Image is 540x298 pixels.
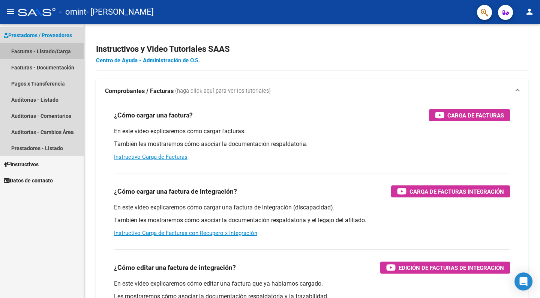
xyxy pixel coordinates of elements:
p: En este video explicaremos cómo cargar una factura de integración (discapacidad). [114,203,510,212]
p: En este video explicaremos cómo cargar facturas. [114,127,510,135]
a: Instructivo Carga de Facturas con Recupero x Integración [114,230,257,236]
button: Carga de Facturas [429,109,510,121]
a: Instructivo Carga de Facturas [114,154,187,160]
span: Datos de contacto [4,176,53,185]
div: Open Intercom Messenger [514,272,532,290]
span: Carga de Facturas Integración [409,187,504,196]
span: Edición de Facturas de integración [399,263,504,272]
h3: ¿Cómo editar una factura de integración? [114,262,236,273]
span: Prestadores / Proveedores [4,31,72,39]
p: También les mostraremos cómo asociar la documentación respaldatoria. [114,140,510,148]
span: - [PERSON_NAME] [86,4,154,20]
h2: Instructivos y Video Tutoriales SAAS [96,42,528,56]
h3: ¿Cómo cargar una factura de integración? [114,186,237,197]
span: - omint [59,4,86,20]
p: En este video explicaremos cómo editar una factura que ya habíamos cargado. [114,280,510,288]
p: También les mostraremos cómo asociar la documentación respaldatoria y el legajo del afiliado. [114,216,510,224]
button: Carga de Facturas Integración [391,185,510,197]
span: Instructivos [4,160,39,169]
h3: ¿Cómo cargar una factura? [114,110,193,120]
span: Carga de Facturas [447,111,504,120]
mat-expansion-panel-header: Comprobantes / Facturas (haga click aquí para ver los tutoriales) [96,79,528,103]
mat-icon: person [525,7,534,16]
mat-icon: menu [6,7,15,16]
strong: Comprobantes / Facturas [105,87,174,95]
button: Edición de Facturas de integración [380,262,510,274]
span: (haga click aquí para ver los tutoriales) [175,87,271,95]
a: Centro de Ayuda - Administración de O.S. [96,57,200,64]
